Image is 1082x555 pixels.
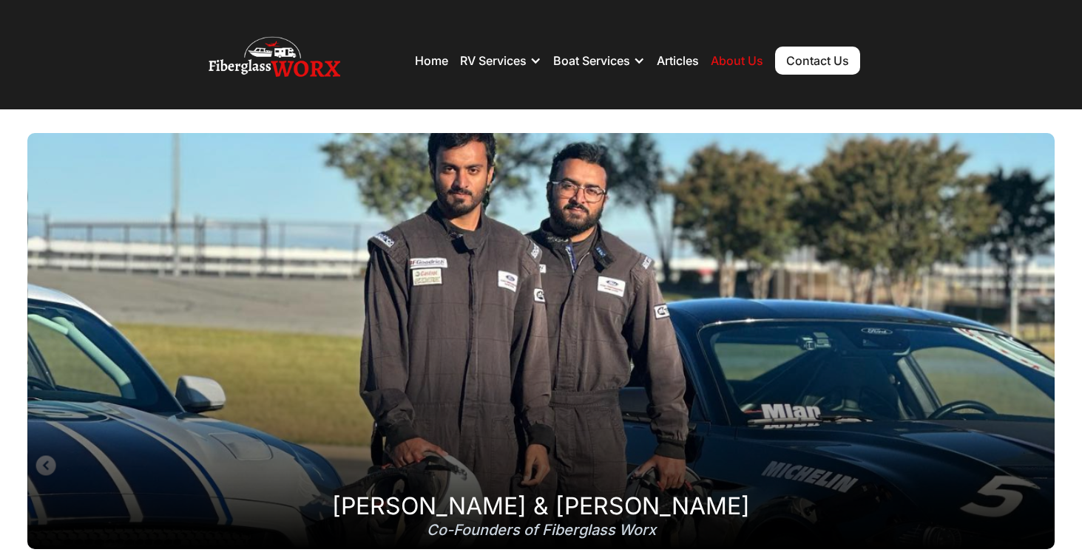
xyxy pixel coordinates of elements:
a: About Us [711,53,763,68]
div: Co-Founders of Fiberglass Worx [427,522,656,537]
img: Fiberglass WorX – RV Repair, RV Roof & RV Detailing [209,31,340,90]
a: Articles [657,53,699,68]
a: Home [415,53,448,68]
div: RV Services [460,53,527,68]
div: [PERSON_NAME] & [PERSON_NAME] [332,499,750,514]
div: RV Services [460,38,541,83]
a: Contact Us [775,47,860,75]
div: Boat Services [553,38,645,83]
div: Boat Services [553,53,630,68]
